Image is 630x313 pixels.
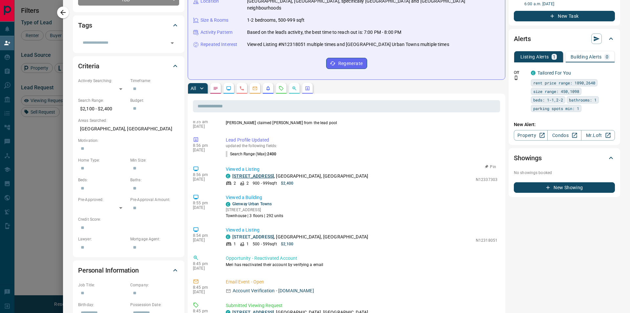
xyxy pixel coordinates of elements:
button: Open [168,38,177,48]
p: 1 [553,55,556,59]
p: 6:00 a.m. [DATE] [524,1,615,7]
p: 8:45 pm [193,261,216,266]
p: Lawyer: [78,236,127,242]
p: Birthday: [78,302,127,308]
p: Search Range: [78,98,127,103]
p: Meri has reactivated their account by verifying a email [226,262,497,268]
p: , [GEOGRAPHIC_DATA], [GEOGRAPHIC_DATA] [232,234,368,240]
svg: Emails [252,86,258,91]
p: 1 [246,241,249,247]
p: 8:45 pm [193,285,216,290]
p: 8:54 pm [193,233,216,238]
p: Timeframe: [130,78,179,84]
svg: Notes [213,86,218,91]
p: [STREET_ADDRESS] [226,207,283,213]
p: Min Size: [130,157,179,163]
div: condos.ca [531,71,535,75]
p: Company: [130,282,179,288]
p: Motivation: [78,138,179,144]
svg: Listing Alerts [265,86,271,91]
p: Job Title: [78,282,127,288]
p: 2 [246,180,249,186]
p: $2,400 [281,180,294,186]
div: condos.ca [226,235,230,239]
p: Actively Searching: [78,78,127,84]
p: $2,100 [281,241,294,247]
button: Pin [481,164,500,170]
p: N12318051 [476,237,497,243]
p: [DATE] [193,266,216,271]
p: [DATE] [193,238,216,242]
div: Showings [514,150,615,166]
p: , [GEOGRAPHIC_DATA], [GEOGRAPHIC_DATA] [232,173,368,180]
p: 1 [234,241,236,247]
svg: Opportunities [292,86,297,91]
p: [GEOGRAPHIC_DATA], [GEOGRAPHIC_DATA] [78,123,179,134]
p: updated the following fields: [226,144,497,148]
p: [DATE] [193,177,216,182]
p: All [191,86,196,91]
p: Pre-Approved: [78,197,127,203]
p: Baths: [130,177,179,183]
p: Account Verification - [DOMAIN_NAME] [233,287,314,294]
p: Possession Date: [130,302,179,308]
p: Areas Searched: [78,118,179,123]
div: Criteria [78,58,179,74]
span: parking spots min: 1 [533,105,579,112]
p: Budget: [130,98,179,103]
p: No showings booked [514,170,615,176]
div: Tags [78,17,179,33]
p: 1-2 bedrooms, 500-999 sqft [247,17,304,24]
div: Personal Information [78,262,179,278]
p: Activity Pattern [200,29,233,36]
h2: Alerts [514,34,531,44]
h2: Tags [78,20,92,31]
p: 8:56 pm [193,143,216,148]
p: Repeated Interest [200,41,237,48]
p: [DATE] [193,148,216,152]
button: New Task [514,11,615,21]
h2: Criteria [78,61,99,71]
p: [DATE] [193,290,216,294]
p: Size & Rooms [200,17,229,24]
span: size range: 450,1098 [533,88,579,95]
p: 500 - 599 sqft [253,241,277,247]
p: Viewed a Listing [226,227,497,234]
svg: Calls [239,86,244,91]
svg: Requests [279,86,284,91]
p: [DATE] [193,205,216,210]
p: Based on the lead's activity, the best time to reach out is: 7:00 PM - 8:00 PM [247,29,401,36]
p: Viewed a Listing [226,166,497,173]
p: Beds: [78,177,127,183]
p: [DATE] [193,124,216,129]
p: Lead Profile Updated [226,137,497,144]
p: 900 - 999 sqft [253,180,277,186]
a: Mr.Loft [581,130,615,141]
a: Tailored For You [537,70,571,76]
span: beds: 1-1,2-2 [533,97,563,103]
p: Townhouse | 3 floors | 292 units [226,213,283,219]
p: 0 [606,55,608,59]
span: 2400 [267,152,276,156]
div: Alerts [514,31,615,47]
p: Email Event - Open [226,279,497,285]
svg: Agent Actions [305,86,310,91]
p: 2 [234,180,236,186]
svg: Lead Browsing Activity [226,86,231,91]
button: Regenerate [326,58,367,69]
span: bathrooms: 1 [569,97,597,103]
p: 8:56 pm [193,172,216,177]
p: Search Range (Max) : [226,151,277,157]
span: rent price range: 1890,2640 [533,79,595,86]
svg: Push Notification Only [514,76,518,80]
a: Glenway Urban Towns [232,202,272,206]
a: Property [514,130,548,141]
p: [PERSON_NAME] claimed [PERSON_NAME] from the lead pool [226,120,497,126]
p: Opportunity - Reactivated Account [226,255,497,262]
button: New Showing [514,182,615,193]
p: 8:55 pm [193,201,216,205]
a: [STREET_ADDRESS] [232,173,274,179]
p: N12337303 [476,177,497,183]
p: Building Alerts [571,55,602,59]
p: Off [514,70,527,76]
